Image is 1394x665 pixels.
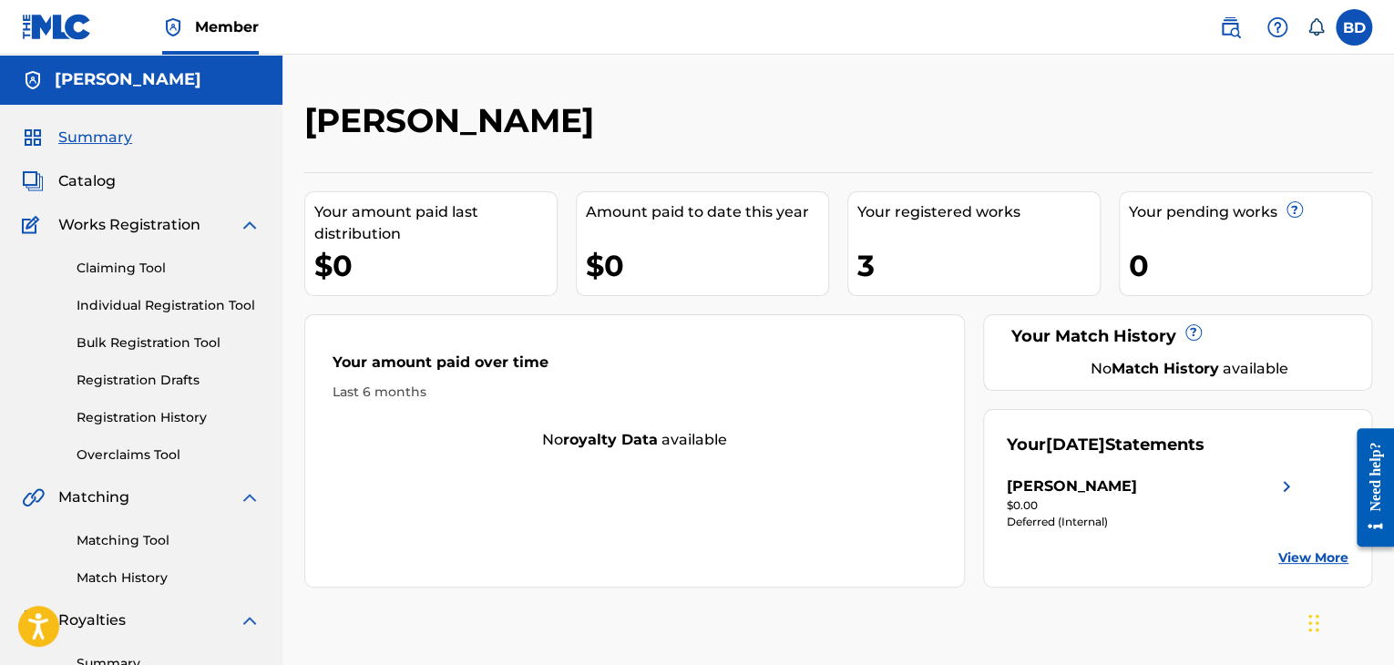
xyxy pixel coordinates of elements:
[1046,435,1105,455] span: [DATE]
[22,127,44,148] img: Summary
[77,296,261,315] a: Individual Registration Tool
[1007,514,1297,530] div: Deferred (Internal)
[314,245,557,286] div: $0
[58,127,132,148] span: Summary
[1219,16,1241,38] img: search
[22,486,45,508] img: Matching
[58,170,116,192] span: Catalog
[77,259,261,278] a: Claiming Tool
[1308,596,1319,650] div: Drag
[586,201,828,223] div: Amount paid to date this year
[77,333,261,353] a: Bulk Registration Tool
[1266,16,1288,38] img: help
[314,201,557,245] div: Your amount paid last distribution
[195,16,259,37] span: Member
[333,383,937,402] div: Last 6 months
[77,445,261,465] a: Overclaims Tool
[1129,245,1371,286] div: 0
[1030,358,1348,380] div: No available
[22,609,44,631] img: Royalties
[239,609,261,631] img: expand
[1007,476,1137,497] div: [PERSON_NAME]
[162,16,184,38] img: Top Rightsholder
[22,214,46,236] img: Works Registration
[239,486,261,508] img: expand
[1276,476,1297,497] img: right chevron icon
[77,531,261,550] a: Matching Tool
[1303,578,1394,665] iframe: Chat Widget
[857,201,1100,223] div: Your registered works
[857,245,1100,286] div: 3
[1307,18,1325,36] div: Notifications
[22,127,132,148] a: SummarySummary
[1278,548,1348,568] a: View More
[1112,360,1219,377] strong: Match History
[22,170,116,192] a: CatalogCatalog
[1007,476,1297,530] a: [PERSON_NAME]right chevron icon$0.00Deferred (Internal)
[77,371,261,390] a: Registration Drafts
[1007,324,1348,349] div: Your Match History
[1186,325,1201,340] span: ?
[22,14,92,40] img: MLC Logo
[586,245,828,286] div: $0
[58,486,129,508] span: Matching
[563,431,658,448] strong: royalty data
[55,69,201,90] h5: Mike Pensado
[1287,202,1302,217] span: ?
[239,214,261,236] img: expand
[58,609,126,631] span: Royalties
[77,408,261,427] a: Registration History
[58,214,200,236] span: Works Registration
[1343,414,1394,561] iframe: Resource Center
[1129,201,1371,223] div: Your pending works
[77,568,261,588] a: Match History
[304,100,603,141] h2: [PERSON_NAME]
[1259,9,1296,46] div: Help
[1007,433,1204,457] div: Your Statements
[1007,497,1297,514] div: $0.00
[22,170,44,192] img: Catalog
[333,352,937,383] div: Your amount paid over time
[22,69,44,91] img: Accounts
[1212,9,1248,46] a: Public Search
[305,429,964,451] div: No available
[1336,9,1372,46] div: User Menu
